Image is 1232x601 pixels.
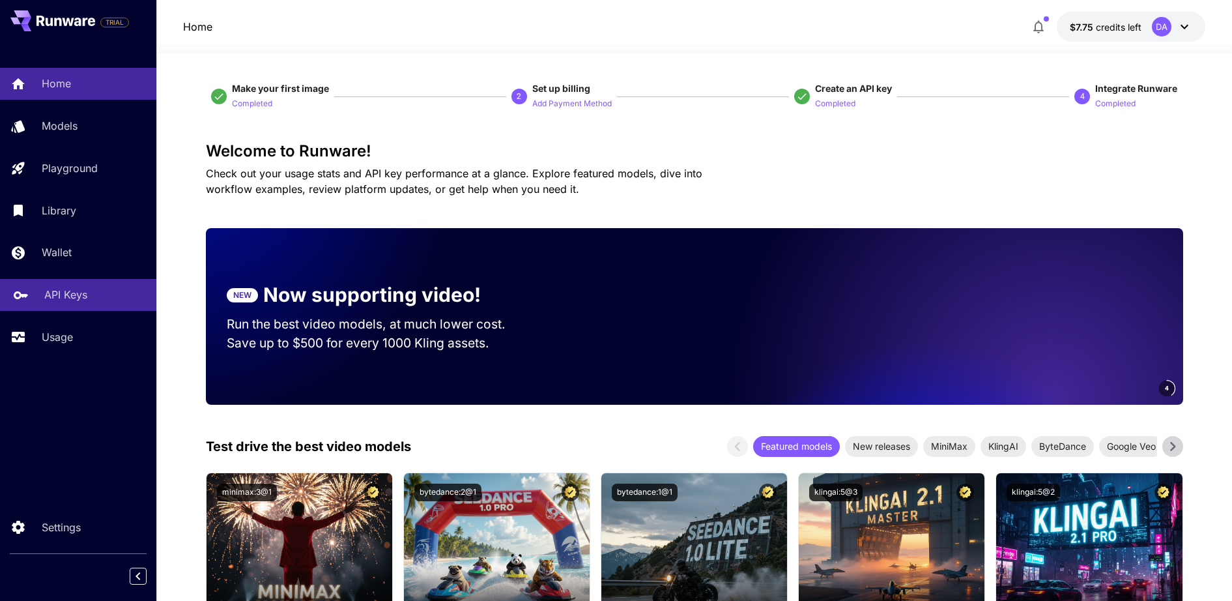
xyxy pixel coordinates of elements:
[42,329,73,345] p: Usage
[753,439,840,453] span: Featured models
[232,95,272,111] button: Completed
[227,315,530,334] p: Run the best video models, at much lower cost.
[517,91,521,102] p: 2
[809,484,863,501] button: klingai:5@3
[263,280,481,310] p: Now supporting video!
[227,334,530,353] p: Save up to $500 for every 1000 Kling assets.
[206,437,411,456] p: Test drive the best video models
[1095,83,1177,94] span: Integrate Runware
[130,568,147,585] button: Collapse sidebar
[1031,439,1094,453] span: ByteDance
[364,484,382,501] button: Certified Model – Vetted for best performance and includes a commercial license.
[845,439,918,453] span: New releases
[1095,98,1136,110] p: Completed
[1099,439,1164,453] span: Google Veo
[1031,436,1094,457] div: ByteDance
[1152,17,1171,37] div: DA
[532,95,612,111] button: Add Payment Method
[414,484,481,501] button: bytedance:2@1
[101,18,128,27] span: TRIAL
[183,19,212,35] nav: breadcrumb
[981,439,1026,453] span: KlingAI
[1096,22,1141,33] span: credits left
[562,484,579,501] button: Certified Model – Vetted for best performance and includes a commercial license.
[183,19,212,35] a: Home
[1095,95,1136,111] button: Completed
[42,160,98,176] p: Playground
[42,76,71,91] p: Home
[1057,12,1205,42] button: $7.75228DA
[1165,383,1169,393] span: 4
[206,142,1183,160] h3: Welcome to Runware!
[815,95,855,111] button: Completed
[1099,436,1164,457] div: Google Veo
[1154,484,1172,501] button: Certified Model – Vetted for best performance and includes a commercial license.
[923,439,975,453] span: MiniMax
[100,14,129,30] span: Add your payment card to enable full platform functionality.
[217,484,277,501] button: minimax:3@1
[42,118,78,134] p: Models
[1080,91,1085,102] p: 4
[981,436,1026,457] div: KlingAI
[753,436,840,457] div: Featured models
[206,167,702,196] span: Check out your usage stats and API key performance at a glance. Explore featured models, dive int...
[815,98,855,110] p: Completed
[759,484,777,501] button: Certified Model – Vetted for best performance and includes a commercial license.
[232,98,272,110] p: Completed
[845,436,918,457] div: New releases
[232,83,329,94] span: Make your first image
[532,83,590,94] span: Set up billing
[612,484,678,501] button: bytedance:1@1
[532,98,612,110] p: Add Payment Method
[42,203,76,218] p: Library
[1070,22,1096,33] span: $7.75
[139,564,156,588] div: Collapse sidebar
[1070,20,1141,34] div: $7.75228
[923,436,975,457] div: MiniMax
[42,244,72,260] p: Wallet
[956,484,974,501] button: Certified Model – Vetted for best performance and includes a commercial license.
[44,287,87,302] p: API Keys
[815,83,892,94] span: Create an API key
[42,520,81,535] p: Settings
[1007,484,1060,501] button: klingai:5@2
[233,289,251,301] p: NEW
